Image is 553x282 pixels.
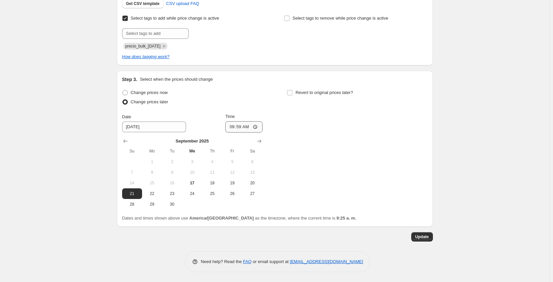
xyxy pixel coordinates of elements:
[165,202,179,207] span: 30
[122,146,142,156] th: Sunday
[122,216,356,221] span: Dates and times shown above use as the timezone, where the current time is
[242,146,262,156] th: Saturday
[225,180,240,186] span: 19
[145,202,159,207] span: 29
[255,137,264,146] button: Show next month, October 2025
[122,122,186,132] input: 9/17/2025
[185,191,199,196] span: 24
[182,156,202,167] button: Wednesday September 3 2025
[290,259,363,264] a: [EMAIL_ADDRESS][DOMAIN_NAME]
[225,170,240,175] span: 12
[242,188,262,199] button: Saturday September 27 2025
[225,148,240,154] span: Fr
[202,167,222,178] button: Thursday September 11 2025
[140,76,213,83] p: Select when the prices should change
[182,146,202,156] th: Wednesday
[125,202,139,207] span: 28
[185,148,199,154] span: We
[415,234,429,239] span: Update
[142,199,162,210] button: Monday September 29 2025
[145,159,159,164] span: 1
[182,188,202,199] button: Wednesday September 24 2025
[145,170,159,175] span: 8
[411,232,433,241] button: Update
[245,159,260,164] span: 6
[122,178,142,188] button: Sunday September 14 2025
[202,178,222,188] button: Thursday September 18 2025
[165,180,179,186] span: 16
[122,114,131,119] span: Date
[252,259,290,264] span: or email support at
[245,180,260,186] span: 20
[225,114,235,119] span: Time
[166,0,199,7] span: CSV upload FAQ
[242,178,262,188] button: Saturday September 20 2025
[292,16,388,21] span: Select tags to remove while price change is active
[162,146,182,156] th: Tuesday
[205,159,220,164] span: 4
[205,180,220,186] span: 18
[222,146,242,156] th: Friday
[126,1,160,6] span: Get CSV template
[185,159,199,164] span: 3
[125,148,139,154] span: Su
[142,146,162,156] th: Monday
[242,156,262,167] button: Saturday September 6 2025
[222,156,242,167] button: Friday September 5 2025
[162,167,182,178] button: Tuesday September 9 2025
[162,188,182,199] button: Tuesday September 23 2025
[165,170,179,175] span: 9
[162,178,182,188] button: Tuesday September 16 2025
[205,148,220,154] span: Th
[189,216,254,221] b: America/[GEOGRAPHIC_DATA]
[201,259,243,264] span: Need help? Read the
[243,259,252,264] a: FAQ
[142,167,162,178] button: Monday September 8 2025
[222,188,242,199] button: Friday September 26 2025
[222,178,242,188] button: Friday September 19 2025
[225,159,240,164] span: 5
[245,148,260,154] span: Sa
[122,199,142,210] button: Sunday September 28 2025
[165,191,179,196] span: 23
[185,170,199,175] span: 10
[202,146,222,156] th: Thursday
[225,121,263,133] input: 12:00
[142,178,162,188] button: Monday September 15 2025
[125,44,161,48] span: precio_bulk_22sep
[245,170,260,175] span: 13
[125,180,139,186] span: 14
[142,156,162,167] button: Monday September 1 2025
[121,137,130,146] button: Show previous month, August 2025
[185,180,199,186] span: 17
[145,148,159,154] span: Mo
[165,148,179,154] span: Tu
[122,28,189,39] input: Select tags to add
[122,54,169,59] a: How does tagging work?
[295,90,353,95] span: Revert to original prices later?
[161,43,167,49] button: Remove precio_bulk_22sep
[202,188,222,199] button: Thursday September 25 2025
[145,180,159,186] span: 15
[162,156,182,167] button: Tuesday September 2 2025
[225,191,240,196] span: 26
[336,216,356,221] b: 9:25 a. m.
[131,99,168,104] span: Change prices later
[202,156,222,167] button: Thursday September 4 2025
[122,167,142,178] button: Sunday September 7 2025
[122,76,137,83] h2: Step 3.
[182,167,202,178] button: Wednesday September 10 2025
[162,199,182,210] button: Tuesday September 30 2025
[222,167,242,178] button: Friday September 12 2025
[122,188,142,199] button: Sunday September 21 2025
[131,90,168,95] span: Change prices now
[125,191,139,196] span: 21
[142,188,162,199] button: Monday September 22 2025
[245,191,260,196] span: 27
[125,170,139,175] span: 7
[145,191,159,196] span: 22
[165,159,179,164] span: 2
[131,16,219,21] span: Select tags to add while price change is active
[242,167,262,178] button: Saturday September 13 2025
